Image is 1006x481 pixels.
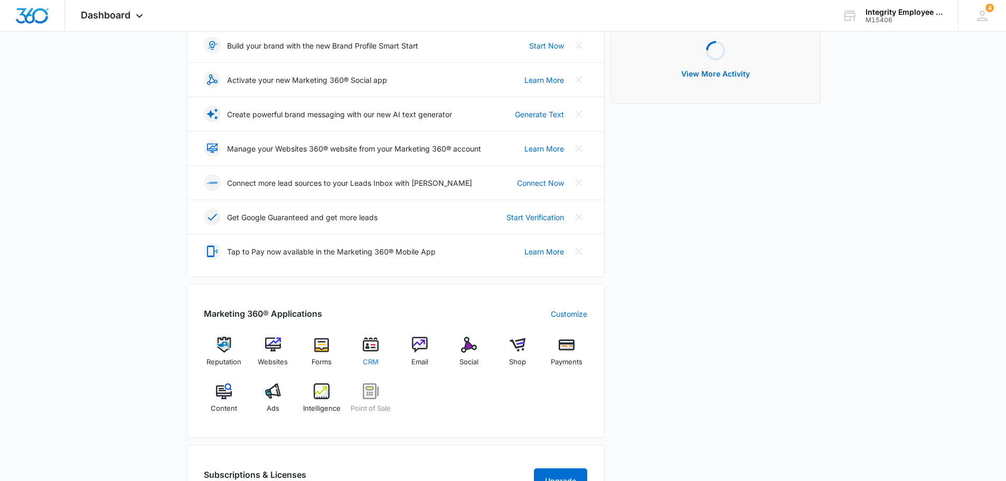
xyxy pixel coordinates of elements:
button: View More Activity [671,61,760,87]
button: Close [570,71,587,88]
button: Close [570,37,587,54]
button: Close [570,140,587,157]
a: Learn More [524,74,564,86]
a: Start Now [529,40,564,51]
a: Email [400,337,440,375]
button: Close [570,243,587,260]
button: Close [570,209,587,225]
a: Learn More [524,246,564,257]
span: Shop [509,357,526,367]
h2: Marketing 360® Applications [204,307,322,320]
a: Content [204,383,245,421]
a: Websites [252,337,293,375]
button: Close [570,106,587,122]
a: Generate Text [515,109,564,120]
span: Websites [258,357,288,367]
a: Learn More [524,143,564,154]
span: Content [211,403,237,414]
a: Point of Sale [351,383,391,421]
span: Forms [312,357,332,367]
a: Payments [547,337,587,375]
div: notifications count [985,4,994,12]
a: Social [448,337,489,375]
a: Start Verification [506,212,564,223]
div: account id [866,16,943,24]
span: Reputation [206,357,241,367]
span: Point of Sale [351,403,391,414]
p: Get Google Guaranteed and get more leads [227,212,378,223]
a: Reputation [204,337,245,375]
p: Activate your new Marketing 360® Social app [227,74,387,86]
p: Connect more lead sources to your Leads Inbox with [PERSON_NAME] [227,177,472,188]
a: Ads [252,383,293,421]
p: Tap to Pay now available in the Marketing 360® Mobile App [227,246,436,257]
span: 4 [985,4,994,12]
p: Manage your Websites 360® website from your Marketing 360® account [227,143,481,154]
a: Forms [302,337,342,375]
p: Create powerful brand messaging with our new AI text generator [227,109,452,120]
a: Shop [497,337,538,375]
span: Email [411,357,428,367]
span: Payments [551,357,582,367]
span: Intelligence [303,403,341,414]
a: Connect Now [517,177,564,188]
span: Dashboard [81,10,130,21]
span: CRM [363,357,379,367]
button: Close [570,174,587,191]
a: Customize [551,308,587,319]
span: Ads [267,403,279,414]
a: Intelligence [302,383,342,421]
a: CRM [351,337,391,375]
p: Build your brand with the new Brand Profile Smart Start [227,40,418,51]
div: account name [866,8,943,16]
span: Social [459,357,478,367]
